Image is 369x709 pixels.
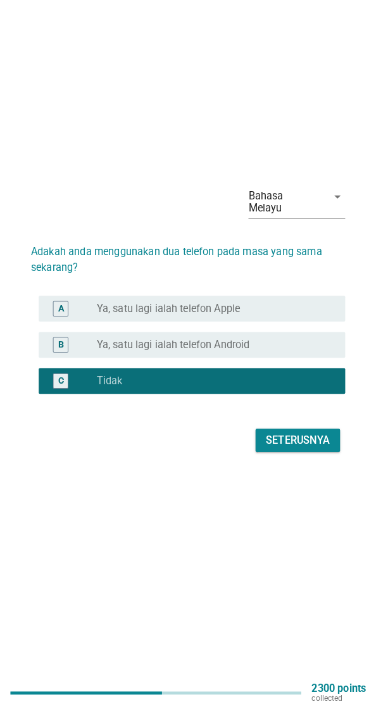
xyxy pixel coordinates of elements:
[251,434,334,457] button: Seterusnya
[95,346,245,358] label: Ya, satu lagi ialah telefon Android
[95,381,120,394] label: Tidak
[306,685,359,694] p: 2300 points
[244,201,313,223] div: Bahasa Melayu
[57,310,63,323] div: A
[30,241,339,284] h2: Adakah anda menggunakan dua telefon pada masa yang sama sekarang?
[306,694,359,703] p: collected
[57,381,63,394] div: C
[323,199,339,214] i: arrow_drop_down
[95,310,235,323] label: Ya, satu lagi ialah telefon Apple
[57,346,63,359] div: B
[261,438,323,453] div: Seterusnya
